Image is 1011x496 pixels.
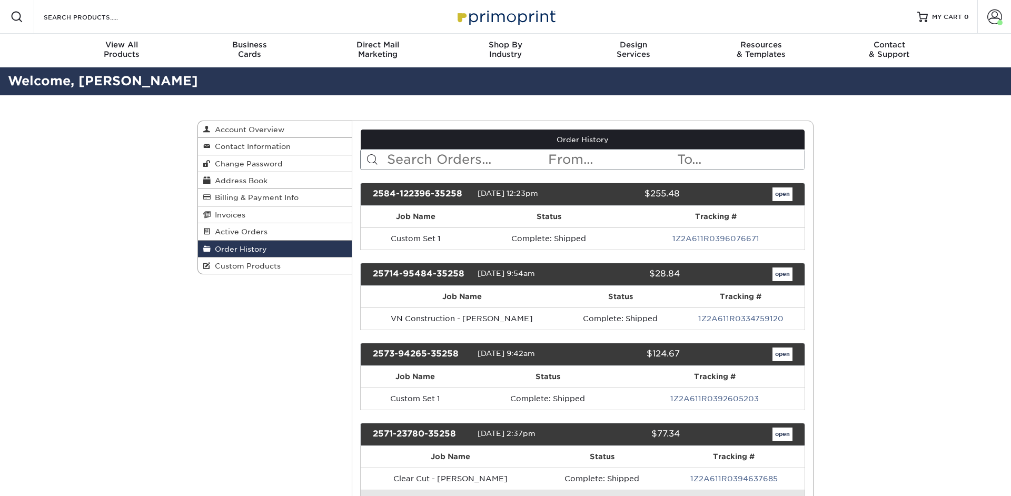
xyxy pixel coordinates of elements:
span: Shop By [442,40,570,49]
a: Address Book [198,172,352,189]
td: Complete: Shipped [540,468,663,490]
div: Services [569,40,697,59]
th: Status [563,286,677,307]
div: $28.84 [574,267,687,281]
span: MY CART [932,13,962,22]
a: Account Overview [198,121,352,138]
th: Status [540,446,663,468]
span: Contact Information [211,142,291,151]
a: Order History [361,130,805,150]
div: & Templates [697,40,825,59]
span: Active Orders [211,227,267,236]
span: Order History [211,245,267,253]
div: 25714-95484-35258 [365,267,478,281]
span: Custom Products [211,262,281,270]
input: SEARCH PRODUCTS..... [43,11,145,23]
th: Tracking # [663,446,805,468]
img: Primoprint [453,5,558,28]
a: open [772,187,792,201]
div: & Support [825,40,953,59]
span: 0 [964,13,969,21]
a: open [772,428,792,441]
span: Resources [697,40,825,49]
th: Status [470,366,625,388]
a: DesignServices [569,34,697,67]
a: Change Password [198,155,352,172]
th: Job Name [361,366,471,388]
a: 1Z2A611R0392605203 [670,394,759,403]
div: Marketing [314,40,442,59]
span: Business [186,40,314,49]
a: 1Z2A611R0394637685 [690,474,778,483]
span: Contact [825,40,953,49]
input: From... [547,150,676,170]
th: Job Name [361,206,471,227]
td: Complete: Shipped [470,388,625,410]
span: Billing & Payment Info [211,193,299,202]
span: Invoices [211,211,245,219]
span: Account Overview [211,125,284,134]
th: Status [471,206,627,227]
a: Custom Products [198,257,352,274]
span: [DATE] 9:42am [478,349,535,358]
div: 2571-23780-35258 [365,428,478,441]
div: Products [58,40,186,59]
input: To... [676,150,805,170]
div: $77.34 [574,428,687,441]
a: Direct MailMarketing [314,34,442,67]
a: Invoices [198,206,352,223]
div: Cards [186,40,314,59]
a: Billing & Payment Info [198,189,352,206]
a: Order History [198,241,352,257]
div: 2573-94265-35258 [365,348,478,361]
iframe: Google Customer Reviews [3,464,90,492]
span: Design [569,40,697,49]
a: Contact& Support [825,34,953,67]
div: Industry [442,40,570,59]
span: [DATE] 2:37pm [478,429,536,438]
a: open [772,267,792,281]
span: View All [58,40,186,49]
div: $124.67 [574,348,687,361]
a: 1Z2A611R0334759120 [698,314,784,323]
a: Active Orders [198,223,352,240]
span: Change Password [211,160,283,168]
td: Complete: Shipped [563,307,677,330]
td: Complete: Shipped [471,227,627,250]
th: Tracking # [625,366,805,388]
a: Contact Information [198,138,352,155]
span: [DATE] 12:23pm [478,189,538,197]
th: Job Name [361,286,564,307]
span: [DATE] 9:54am [478,269,535,277]
a: 1Z2A611R0396076671 [672,234,759,243]
a: Resources& Templates [697,34,825,67]
a: BusinessCards [186,34,314,67]
th: Tracking # [627,206,805,227]
a: View AllProducts [58,34,186,67]
td: Custom Set 1 [361,388,471,410]
td: Custom Set 1 [361,227,471,250]
td: VN Construction - [PERSON_NAME] [361,307,564,330]
span: Address Book [211,176,267,185]
a: Shop ByIndustry [442,34,570,67]
th: Tracking # [677,286,805,307]
a: open [772,348,792,361]
div: 2584-122396-35258 [365,187,478,201]
th: Job Name [361,446,541,468]
span: Direct Mail [314,40,442,49]
td: Clear Cut - [PERSON_NAME] [361,468,541,490]
div: $255.48 [574,187,687,201]
input: Search Orders... [386,150,548,170]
